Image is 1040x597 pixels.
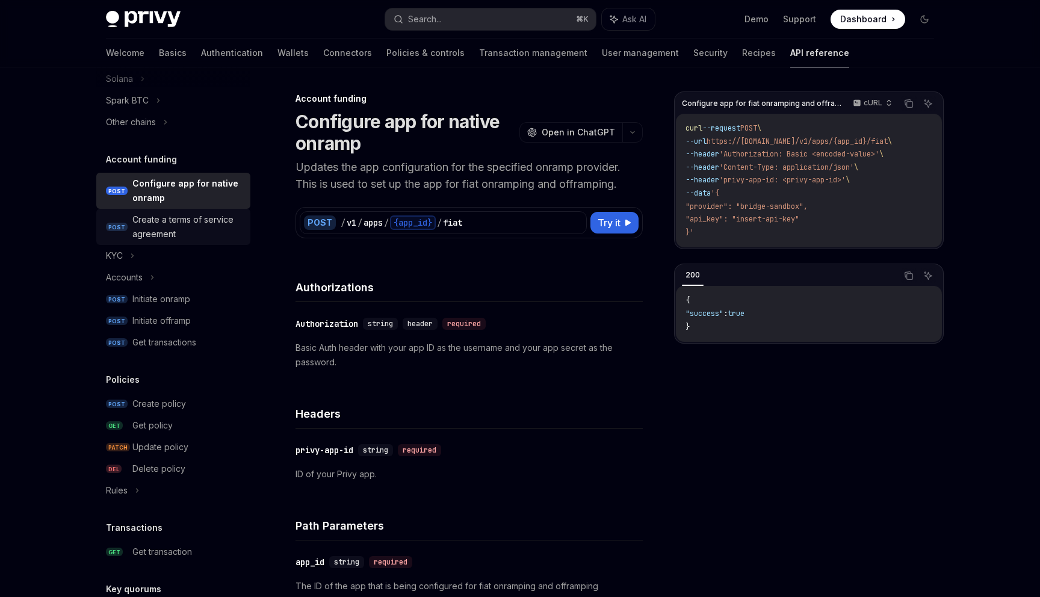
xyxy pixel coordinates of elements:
h1: Configure app for native onramp [296,111,515,154]
div: Initiate offramp [132,314,191,328]
span: string [363,445,388,455]
span: string [334,557,359,567]
p: Basic Auth header with your app ID as the username and your app secret as the password. [296,341,643,370]
a: POSTInitiate offramp [96,310,250,332]
div: Authorization [296,318,358,330]
a: Transaction management [479,39,587,67]
span: 'privy-app-id: <privy-app-id>' [719,175,846,185]
a: Welcome [106,39,144,67]
div: Delete policy [132,462,185,476]
a: Dashboard [831,10,905,29]
h5: Policies [106,373,140,387]
span: --url [686,137,707,146]
span: POST [106,338,128,347]
a: Policies & controls [386,39,465,67]
span: GET [106,421,123,430]
span: header [407,319,433,329]
h5: Account funding [106,152,177,167]
a: POSTInitiate onramp [96,288,250,310]
span: --header [686,162,719,172]
a: Connectors [323,39,372,67]
h4: Authorizations [296,279,643,295]
a: Recipes [742,39,776,67]
span: '{ [711,188,719,198]
button: cURL [846,93,897,114]
span: --request [702,123,740,133]
a: GETGet transaction [96,541,250,563]
a: Support [783,13,816,25]
a: POSTCreate policy [96,393,250,415]
span: \ [879,149,884,159]
span: POST [740,123,757,133]
a: POSTConfigure app for native onramp [96,173,250,209]
div: / [437,217,442,229]
span: \ [854,162,858,172]
span: https://[DOMAIN_NAME]/v1/apps/{app_id}/fiat [707,137,888,146]
div: 200 [682,268,704,282]
div: {app_id} [390,215,436,230]
a: Wallets [277,39,309,67]
span: POST [106,400,128,409]
span: "provider": "bridge-sandbox", [686,202,808,211]
span: --data [686,188,711,198]
div: Create policy [132,397,186,411]
button: Open in ChatGPT [519,122,622,143]
button: Search...⌘K [385,8,596,30]
div: Get transactions [132,335,196,350]
span: true [728,309,744,318]
div: Update policy [132,440,188,454]
span: { [686,295,690,305]
div: required [442,318,486,330]
span: ⌘ K [576,14,589,24]
div: POST [304,215,336,230]
div: Initiate onramp [132,292,190,306]
div: app_id [296,556,324,568]
button: Ask AI [920,96,936,111]
div: Create a terms of service agreement [132,212,243,241]
button: Copy the contents from the code block [901,96,917,111]
div: / [357,217,362,229]
span: Dashboard [840,13,887,25]
button: Ask AI [920,268,936,283]
a: API reference [790,39,849,67]
a: Security [693,39,728,67]
a: PATCHUpdate policy [96,436,250,458]
div: Get transaction [132,545,192,559]
button: Ask AI [602,8,655,30]
button: Toggle dark mode [915,10,934,29]
h5: Transactions [106,521,162,535]
span: GET [106,548,123,557]
p: cURL [864,98,882,108]
span: \ [888,137,892,146]
div: privy-app-id [296,444,353,456]
span: Configure app for fiat onramping and offramping. [682,99,841,108]
p: ID of your Privy app. [296,467,643,481]
div: Rules [106,483,128,498]
span: 'Content-Type: application/json' [719,162,854,172]
span: : [723,309,728,318]
span: \ [757,123,761,133]
div: apps [364,217,383,229]
span: POST [106,187,128,196]
span: "api_key": "insert-api-key" [686,214,799,224]
div: required [369,556,412,568]
span: --header [686,175,719,185]
a: Demo [744,13,769,25]
div: Configure app for native onramp [132,176,243,205]
div: required [398,444,441,456]
div: v1 [347,217,356,229]
a: User management [602,39,679,67]
span: curl [686,123,702,133]
div: Account funding [296,93,643,105]
span: string [368,319,393,329]
div: Search... [408,12,442,26]
span: \ [846,175,850,185]
h4: Headers [296,406,643,422]
span: }' [686,227,694,237]
div: Spark BTC [106,93,149,108]
img: dark logo [106,11,181,28]
h5: Key quorums [106,582,161,596]
div: Other chains [106,115,156,129]
span: Ask AI [622,13,646,25]
span: Try it [598,215,621,230]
